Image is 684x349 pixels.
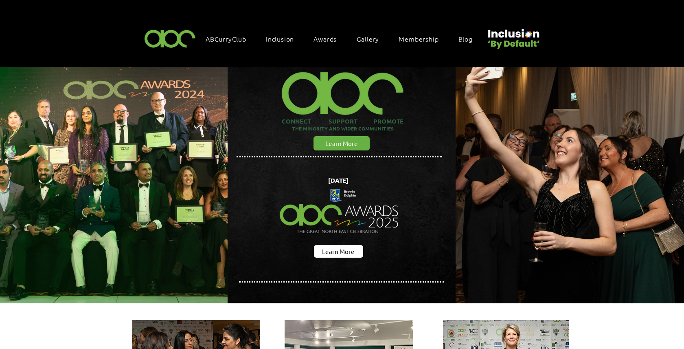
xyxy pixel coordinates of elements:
[262,30,306,47] div: Inclusion
[458,34,473,43] span: Blog
[322,247,355,256] span: Learn More
[325,139,358,148] span: Learn More
[277,62,408,117] img: ABC-Logo-Blank-Background-01-01-2_edited.png
[309,30,349,47] div: Awards
[266,34,294,43] span: Inclusion
[272,174,406,249] img: Northern Insights Double Pager Apr 2025.png
[357,34,379,43] span: Gallery
[292,125,394,132] span: THE MINORITY AND WIDER COMMUNITIES
[228,67,456,302] img: abc background hero black.png
[142,26,198,50] img: ABC-Logo-Blank-Background-01-01-2.png
[313,34,337,43] span: Awards
[399,34,438,43] span: Membership
[485,22,541,50] img: Untitled design (22).png
[282,117,403,125] span: CONNECT SUPPORT PROMOTE
[328,176,349,184] span: [DATE]
[202,30,485,47] nav: Site
[395,30,451,47] a: Membership
[314,245,363,258] a: Learn More
[454,30,485,47] a: Blog
[206,34,246,43] span: ABCurryClub
[202,30,259,47] a: ABCurryClub
[353,30,392,47] a: Gallery
[313,136,370,150] a: Learn More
